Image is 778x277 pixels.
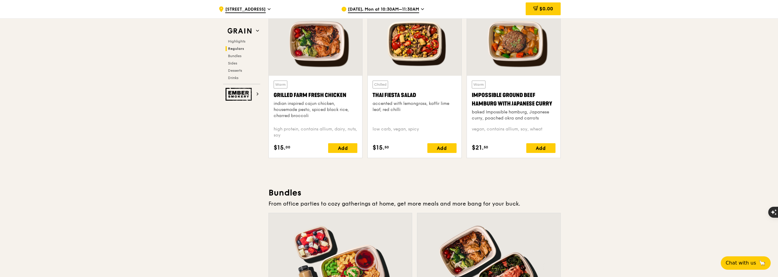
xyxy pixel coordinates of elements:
div: accented with lemongrass, kaffir lime leaf, red chilli [373,101,456,113]
div: Grilled Farm Fresh Chicken [274,91,357,99]
div: Add [526,143,555,153]
div: Thai Fiesta Salad [373,91,456,99]
div: Warm [472,81,485,88]
div: indian inspired cajun chicken, housemade pesto, spiced black rice, charred broccoli [274,101,357,119]
div: Chilled [373,81,388,88]
h3: Bundles [268,187,561,198]
span: 🦙 [759,259,766,267]
span: Bundles [228,54,241,58]
span: $21. [472,143,484,152]
img: Grain web logo [226,26,254,36]
span: Drinks [228,76,238,80]
span: Sides [228,61,237,65]
div: Add [427,143,457,153]
span: Highlights [228,39,245,43]
div: low carb, vegan, spicy [373,126,456,138]
div: From office parties to cozy gatherings at home, get more meals and more bang for your buck. [268,199,561,208]
span: [STREET_ADDRESS] [225,6,266,13]
span: Desserts [228,68,242,73]
button: Chat with us🦙 [721,256,771,270]
span: 50 [484,145,488,150]
span: $15. [274,143,286,152]
div: Warm [274,81,287,88]
div: baked Impossible hamburg, Japanese curry, poached okra and carrots [472,109,555,121]
div: vegan, contains allium, soy, wheat [472,126,555,138]
span: $0.00 [539,6,553,12]
span: 50 [384,145,389,150]
span: Chat with us [726,259,756,267]
img: Ember Smokery web logo [226,88,254,101]
div: Impossible Ground Beef Hamburg with Japanese Curry [472,91,555,108]
div: high protein, contains allium, dairy, nuts, soy [274,126,357,138]
span: $15. [373,143,384,152]
span: Regulars [228,47,244,51]
div: Add [328,143,357,153]
span: 00 [286,145,290,150]
span: [DATE], Mon at 10:30AM–11:30AM [348,6,419,13]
